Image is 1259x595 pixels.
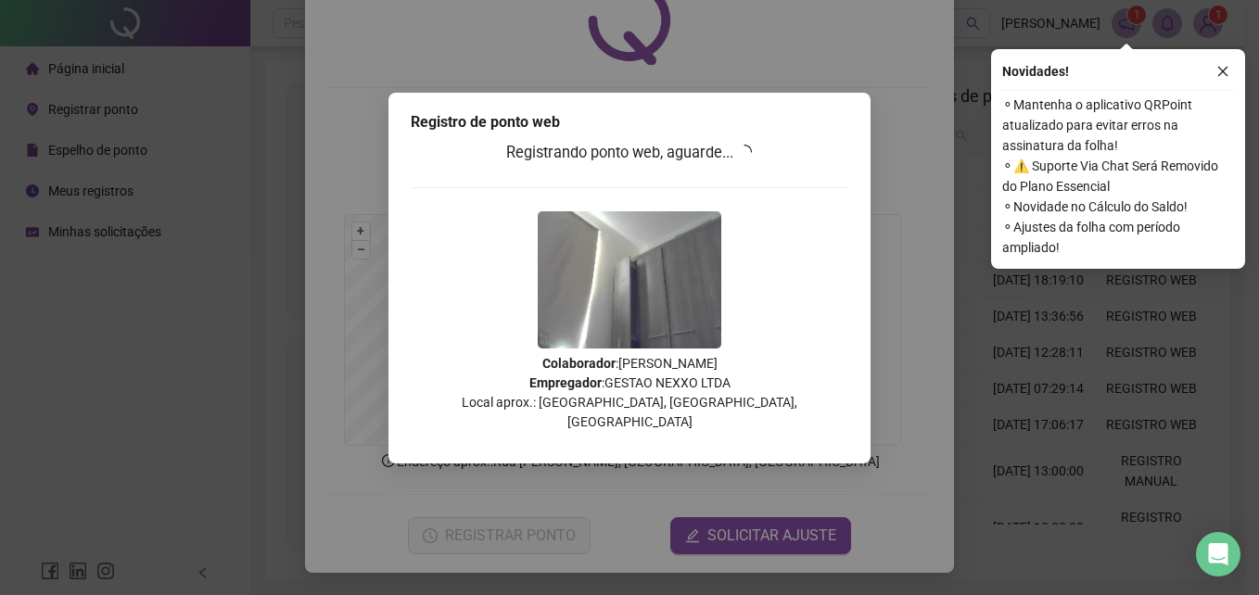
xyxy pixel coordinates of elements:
[529,375,602,390] strong: Empregador
[735,143,755,162] span: loading
[1002,217,1234,258] span: ⚬ Ajustes da folha com período ampliado!
[1216,65,1229,78] span: close
[1002,196,1234,217] span: ⚬ Novidade no Cálculo do Saldo!
[411,141,848,165] h3: Registrando ponto web, aguarde...
[411,354,848,432] p: : [PERSON_NAME] : GESTAO NEXXO LTDA Local aprox.: [GEOGRAPHIC_DATA], [GEOGRAPHIC_DATA], [GEOGRAPH...
[411,111,848,133] div: Registro de ponto web
[1002,156,1234,196] span: ⚬ ⚠️ Suporte Via Chat Será Removido do Plano Essencial
[538,211,721,348] img: 2Q==
[1002,61,1069,82] span: Novidades !
[1002,95,1234,156] span: ⚬ Mantenha o aplicativo QRPoint atualizado para evitar erros na assinatura da folha!
[1196,532,1240,576] div: Open Intercom Messenger
[542,356,616,371] strong: Colaborador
